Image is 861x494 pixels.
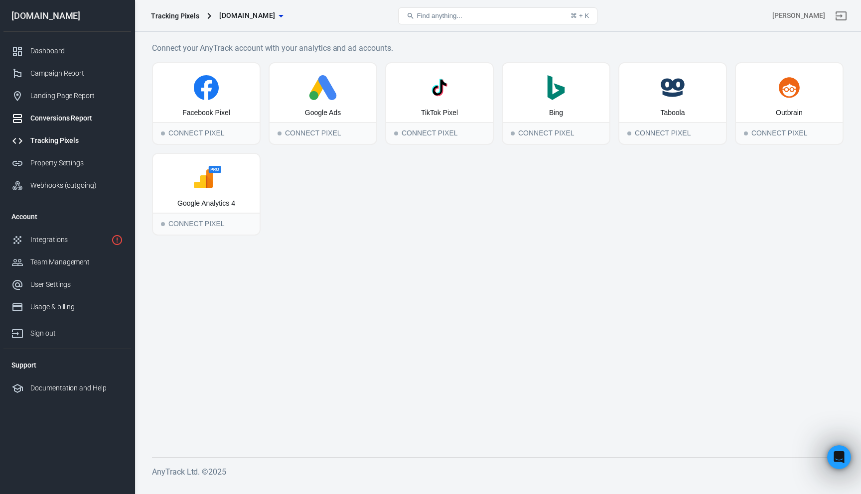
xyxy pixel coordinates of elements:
a: Dashboard [3,40,131,62]
div: Campaign Report [30,68,123,79]
a: Webhooks (outgoing) [3,174,131,197]
h6: AnyTrack Ltd. © 2025 [152,466,844,478]
div: Conversions Report [30,113,123,123]
button: Google AdsConnect PixelConnect Pixel [269,62,377,145]
div: Google Ads [305,108,341,118]
a: Usage & billing [3,296,131,318]
span: Connect Pixel [511,131,515,135]
svg: 1 networks not verified yet [111,234,123,246]
div: Google Analytics 4 [177,199,235,209]
div: Outbrain [776,108,803,118]
div: Dashboard [30,46,123,56]
div: Property Settings [30,158,123,168]
div: Connect Pixel [153,122,260,144]
div: User Settings [30,279,123,290]
a: Team Management [3,251,131,273]
div: Documentation and Help [30,383,123,393]
div: Webhooks (outgoing) [30,180,123,191]
div: Connect Pixel [736,122,843,144]
div: Tracking Pixels [30,135,123,146]
li: Account [3,205,131,229]
span: Connect Pixel [744,131,748,135]
div: Account id: ALiREBa8 [772,10,825,21]
span: Connect Pixel [161,131,165,135]
div: Landing Page Report [30,91,123,101]
span: Connect Pixel [627,131,631,135]
a: Sign out [829,4,853,28]
h6: Connect your AnyTrack account with your analytics and ad accounts. [152,42,844,54]
div: Integrations [30,235,107,245]
div: Facebook Pixel [182,108,230,118]
button: Find anything...⌘ + K [398,7,597,24]
a: Sign out [3,318,131,345]
div: Tracking Pixels [151,11,199,21]
a: Conversions Report [3,107,131,129]
div: Sign out [30,328,123,339]
button: Google Analytics 4Connect PixelConnect Pixel [152,153,261,236]
div: Connect Pixel [503,122,609,144]
div: Connect Pixel [270,122,376,144]
div: [DOMAIN_NAME] [3,11,131,20]
div: Taboola [660,108,685,118]
button: TaboolaConnect PixelConnect Pixel [618,62,727,145]
div: ⌘ + K [571,12,589,19]
div: Bing [549,108,563,118]
span: onlylelo.com [219,9,275,22]
div: TikTok Pixel [421,108,458,118]
li: Support [3,353,131,377]
a: Campaign Report [3,62,131,85]
span: Find anything... [417,12,462,19]
div: Team Management [30,257,123,267]
div: Connect Pixel [386,122,493,144]
button: TikTok PixelConnect PixelConnect Pixel [385,62,494,145]
a: Tracking Pixels [3,129,131,152]
button: OutbrainConnect PixelConnect Pixel [735,62,844,145]
div: Connect Pixel [619,122,726,144]
a: Property Settings [3,152,131,174]
button: Facebook PixelConnect PixelConnect Pixel [152,62,261,145]
button: BingConnect PixelConnect Pixel [502,62,610,145]
button: [DOMAIN_NAME] [215,6,287,25]
iframe: Intercom live chat [827,445,851,469]
span: Connect Pixel [161,222,165,226]
span: Connect Pixel [394,131,398,135]
a: Landing Page Report [3,85,131,107]
a: Integrations [3,229,131,251]
div: Usage & billing [30,302,123,312]
div: Connect Pixel [153,213,260,235]
a: User Settings [3,273,131,296]
span: Connect Pixel [278,131,282,135]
